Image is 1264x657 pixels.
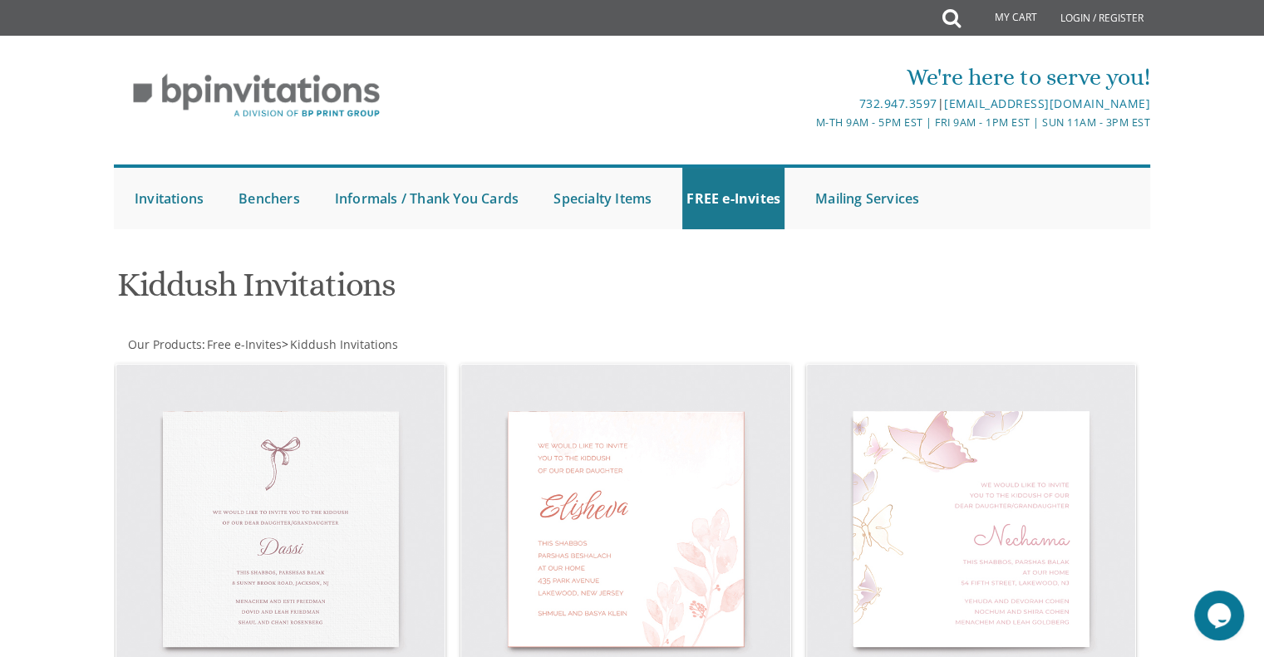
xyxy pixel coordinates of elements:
span: Kiddush Invitations [290,336,398,352]
a: Free e-Invites [205,336,282,352]
span: Free e-Invites [207,336,282,352]
a: Informals / Thank You Cards [331,168,523,229]
span: > [282,336,398,352]
iframe: chat widget [1194,591,1247,640]
a: Specialty Items [549,168,656,229]
a: FREE e-Invites [682,168,784,229]
div: We're here to serve you! [460,61,1150,94]
img: BP Invitation Loft [114,61,399,130]
a: Benchers [234,168,304,229]
a: [EMAIL_ADDRESS][DOMAIN_NAME] [944,96,1150,111]
a: My Cart [959,2,1049,35]
div: M-Th 9am - 5pm EST | Fri 9am - 1pm EST | Sun 11am - 3pm EST [460,114,1150,131]
a: Kiddush Invitations [288,336,398,352]
h1: Kiddush Invitations [117,267,795,316]
a: Our Products [126,336,202,352]
a: 732.947.3597 [858,96,937,111]
a: Invitations [130,168,208,229]
div: : [114,336,632,353]
div: | [460,94,1150,114]
a: Mailing Services [811,168,923,229]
